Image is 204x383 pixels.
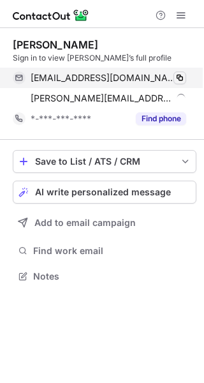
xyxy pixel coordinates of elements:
[33,271,191,282] span: Notes
[13,267,196,285] button: Notes
[13,8,89,23] img: ContactOut v5.3.10
[35,187,171,197] span: AI write personalized message
[13,38,98,51] div: [PERSON_NAME]
[13,211,196,234] button: Add to email campaign
[13,242,196,260] button: Find work email
[31,72,177,84] span: [EMAIL_ADDRESS][DOMAIN_NAME]
[33,245,191,257] span: Find work email
[34,218,136,228] span: Add to email campaign
[13,181,196,204] button: AI write personalized message
[35,156,174,167] div: Save to List / ATS / CRM
[136,112,186,125] button: Reveal Button
[13,150,196,173] button: save-profile-one-click
[13,52,196,64] div: Sign in to view [PERSON_NAME]’s full profile
[31,93,172,104] span: [PERSON_NAME][EMAIL_ADDRESS][DOMAIN_NAME]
